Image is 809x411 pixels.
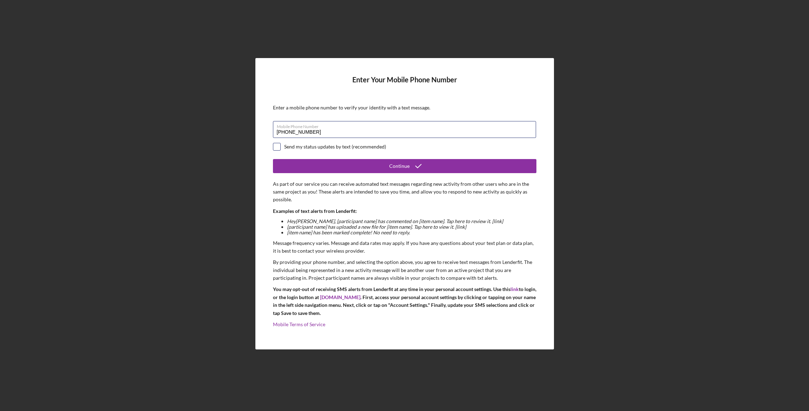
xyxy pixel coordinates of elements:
[510,286,519,292] a: link
[273,321,325,327] a: Mobile Terms of Service
[273,207,536,215] p: Examples of text alerts from Lenderfit:
[287,230,536,235] li: [item name] has been marked complete! No need to reply.
[273,76,536,94] h4: Enter Your Mobile Phone Number
[273,105,536,110] div: Enter a mobile phone number to verify your identity with a text message.
[273,239,536,255] p: Message frequency varies. Message and data rates may apply. If you have any questions about your ...
[273,285,536,317] p: You may opt-out of receiving SMS alerts from Lenderfit at any time in your personal account setti...
[287,224,536,230] li: [participant name] has uploaded a new file for [item name]. Tap here to view it. [link]
[273,180,536,204] p: As part of our service you can receive automated text messages regarding new activity from other ...
[284,144,386,150] div: Send my status updates by text (recommended)
[273,159,536,173] button: Continue
[277,121,536,129] label: Mobile Phone Number
[287,219,536,224] li: Hey [PERSON_NAME] , [participant name] has commented on [item name]. Tap here to review it. [link]
[320,294,360,300] a: [DOMAIN_NAME]
[389,159,410,173] div: Continue
[273,258,536,282] p: By providing your phone number, and selecting the option above, you agree to receive text message...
